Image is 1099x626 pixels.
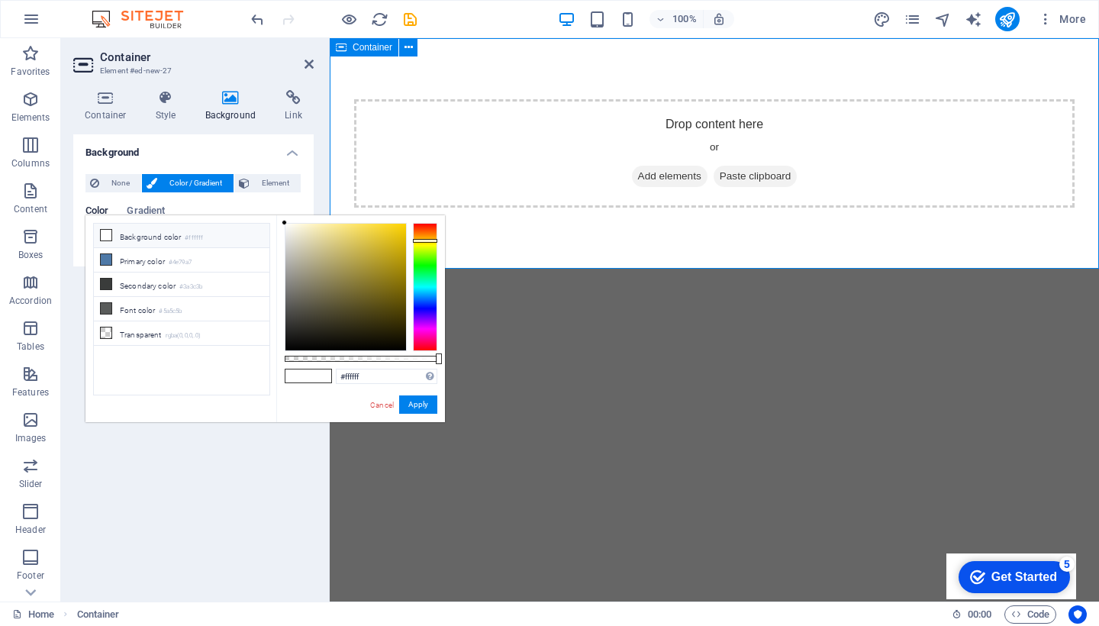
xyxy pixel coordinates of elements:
span: None [104,174,137,192]
h3: Element #ed-new-27 [100,64,283,78]
h4: Background [73,134,314,162]
p: Footer [17,570,44,582]
h2: Container [100,50,314,64]
button: pages [904,10,922,28]
span: Add elements [302,127,378,149]
li: Font color [94,297,269,321]
span: Color / Gradient [162,174,229,192]
p: Favorites [11,66,50,78]
i: Design (Ctrl+Alt+Y) [873,11,891,28]
h6: 100% [672,10,697,28]
i: AI Writer [965,11,982,28]
button: save [401,10,419,28]
span: #ffffff [308,369,331,382]
span: Paste clipboard [384,127,468,149]
button: text_generator [965,10,983,28]
i: Publish [998,11,1016,28]
i: Undo: Change background color (Ctrl+Z) [249,11,266,28]
nav: breadcrumb [77,605,120,624]
a: Cancel [369,399,395,411]
small: rgba(0,0,0,.0) [166,331,201,341]
i: Reload page [371,11,388,28]
button: publish [995,7,1020,31]
p: Features [12,386,49,399]
small: #4e79a7 [169,257,192,268]
button: Code [1004,605,1056,624]
span: Code [1011,605,1049,624]
span: Container [353,43,392,52]
span: Element [254,174,296,192]
button: navigator [934,10,952,28]
p: Header [15,524,46,536]
small: #5a5c5b [159,306,182,317]
div: Drop content here [24,61,745,169]
li: Transparent [94,321,269,346]
p: Columns [11,157,50,169]
h4: Link [273,90,314,122]
h6: Session time [952,605,992,624]
button: Apply [399,395,437,414]
i: Pages (Ctrl+Alt+S) [904,11,921,28]
li: Background color [94,224,269,248]
a: Click to cancel selection. Double-click to open Pages [12,605,54,624]
p: Tables [17,340,44,353]
h4: Background [194,90,274,122]
span: #ffffff [285,369,308,382]
button: Color / Gradient [142,174,234,192]
h4: Container [73,90,144,122]
div: 5 [113,3,128,18]
button: 100% [649,10,704,28]
small: #ffffff [185,233,203,244]
span: Click to select. Double-click to edit [77,605,120,624]
i: Save (Ctrl+S) [401,11,419,28]
p: Images [15,432,47,444]
div: Get Started 5 items remaining, 0% complete [12,8,124,40]
span: : [978,608,981,620]
button: reload [370,10,388,28]
button: None [85,174,141,192]
button: design [873,10,891,28]
img: Editor Logo [88,10,202,28]
span: 00 00 [968,605,991,624]
button: More [1032,7,1092,31]
span: Color [85,202,108,223]
span: More [1038,11,1086,27]
span: Gradient [127,202,165,223]
p: Slider [19,478,43,490]
button: undo [248,10,266,28]
button: Element [234,174,301,192]
h4: Style [144,90,194,122]
p: Boxes [18,249,44,261]
li: Primary color [94,248,269,273]
p: Accordion [9,295,52,307]
p: Elements [11,111,50,124]
div: Get Started [45,17,111,31]
li: Secondary color [94,273,269,297]
small: #3a3c3b [179,282,202,292]
button: Click here to leave preview mode and continue editing [340,10,358,28]
p: Content [14,203,47,215]
button: Usercentrics [1068,605,1087,624]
